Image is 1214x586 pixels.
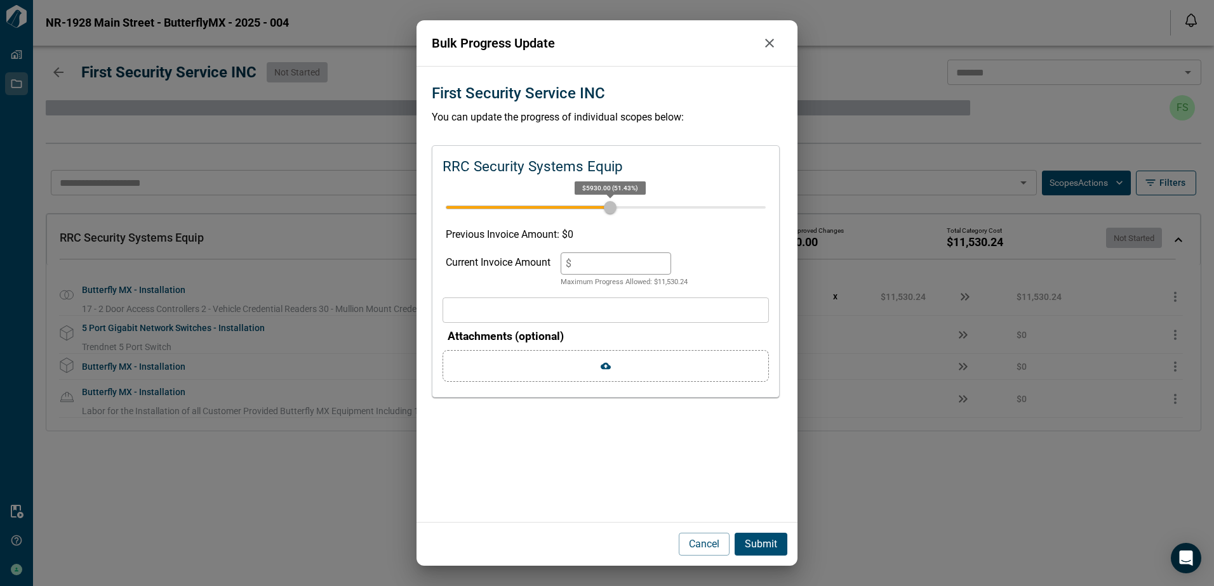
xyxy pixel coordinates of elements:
p: You can update the progress of individual scopes below: [432,110,782,125]
div: Current Invoice Amount [446,252,550,288]
p: Cancel [689,537,719,552]
p: Attachments (optional) [448,328,769,344]
p: Bulk Progress Update [432,34,757,53]
p: Submit [745,537,777,552]
button: Cancel [679,533,730,556]
p: RRC Security Systems Equip [443,156,623,178]
button: Submit [735,533,787,556]
span: $ [566,257,571,270]
p: Previous Invoice Amount: $ 0 [446,227,766,242]
p: Maximum Progress Allowed: $ 11,530.24 [561,277,688,288]
div: Open Intercom Messenger [1171,543,1201,573]
p: First Security Service INC [432,82,605,105]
